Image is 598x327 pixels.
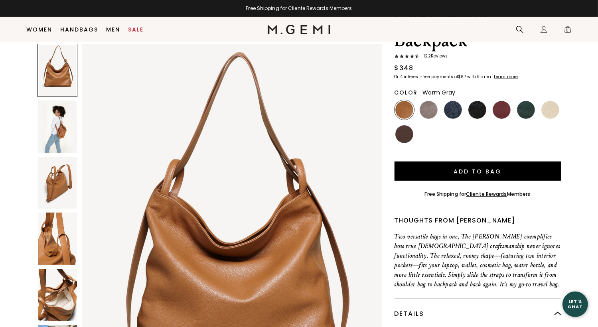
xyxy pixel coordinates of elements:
img: Dark Burgundy [493,101,511,119]
div: $348 [395,63,414,73]
a: Handbags [61,26,99,33]
img: Tan [395,101,413,119]
img: The Laura Convertible Backpack [38,213,77,265]
span: Warm Gray [422,89,455,97]
klarna-placement-style-body: Or 4 interest-free payments of [395,74,458,80]
span: 122 Review s [419,54,448,59]
div: Let's Chat [562,299,588,309]
img: Navy [444,101,462,119]
img: The Laura Convertible Backpack [38,157,77,209]
img: M.Gemi [268,25,330,34]
a: Cliente Rewards [466,191,507,197]
klarna-placement-style-body: with Klarna [467,74,493,80]
img: Dark Green [517,101,535,119]
a: Men [107,26,120,33]
a: Women [27,26,53,33]
img: Ecru [541,101,559,119]
img: Chocolate [395,125,413,143]
div: Free Shipping for Members [425,191,531,197]
p: Two versatile bags in one, The [PERSON_NAME] exemplifies how true [DEMOGRAPHIC_DATA] craftsmanshi... [395,232,561,289]
klarna-placement-style-amount: $87 [458,74,466,80]
img: The Laura Convertible Backpack [38,100,77,153]
img: Warm Gray [420,101,438,119]
a: 122Reviews [395,54,561,60]
div: Thoughts from [PERSON_NAME] [395,216,561,225]
img: Black [468,101,486,119]
button: Add to Bag [395,162,561,181]
span: 0 [564,27,572,35]
klarna-placement-style-cta: Learn more [494,74,518,80]
a: Learn more [493,75,518,79]
h2: Color [395,89,418,96]
img: The Laura Convertible Backpack [38,269,77,321]
a: Sale [128,26,144,33]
